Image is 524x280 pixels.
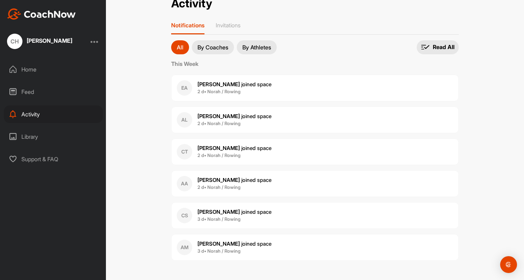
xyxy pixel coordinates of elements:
p: By Coaches [197,45,228,50]
b: 3 d • Norah / Rowing [197,248,241,254]
div: Support & FAQ [4,150,103,168]
button: By Athletes [237,40,277,54]
span: joined space [197,177,271,183]
div: Home [4,61,103,78]
p: Invitations [216,22,241,29]
b: [PERSON_NAME] [197,145,240,151]
label: This Week [171,60,459,68]
b: [PERSON_NAME] [197,177,240,183]
b: 3 d • Norah / Rowing [197,216,241,222]
div: Activity [4,105,103,123]
button: By Coaches [192,40,234,54]
p: Read All [433,43,455,51]
b: [PERSON_NAME] [197,240,240,247]
b: 2 d • Norah / Rowing [197,121,241,126]
div: EA [177,80,192,96]
span: joined space [197,240,271,247]
b: [PERSON_NAME] [197,209,240,215]
button: All [171,40,189,54]
span: joined space [197,145,271,151]
div: Open Intercom Messenger [500,256,517,273]
span: joined space [197,209,271,215]
div: AL [177,112,192,128]
p: All [177,45,183,50]
div: CH [7,34,22,49]
b: 2 d • Norah / Rowing [197,152,241,158]
b: 2 d • Norah / Rowing [197,184,241,190]
div: AA [177,176,192,191]
p: Notifications [171,22,204,29]
div: [PERSON_NAME] [27,38,72,43]
b: [PERSON_NAME] [197,113,240,119]
b: [PERSON_NAME] [197,81,240,88]
div: AM [177,240,192,255]
div: Library [4,128,103,145]
p: By Athletes [242,45,271,50]
b: 2 d • Norah / Rowing [197,89,241,94]
span: joined space [197,81,271,88]
img: CoachNow [7,8,76,20]
div: CT [177,144,192,159]
div: Feed [4,83,103,101]
div: CS [177,208,192,223]
span: joined space [197,113,271,119]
